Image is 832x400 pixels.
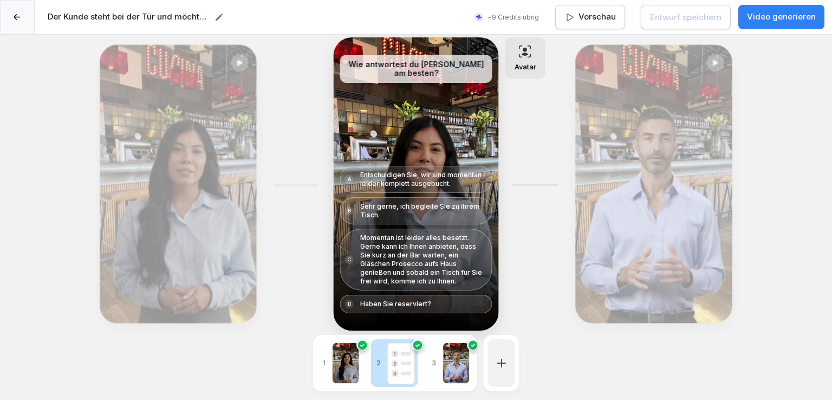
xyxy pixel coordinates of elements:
[578,11,616,23] p: Vorschau
[747,11,816,23] p: Video generieren
[428,358,439,368] p: 3
[360,300,431,308] p: Haben Sie reserviert?
[738,5,824,29] button: Video generieren
[345,300,354,308] div: D
[345,175,354,184] div: A
[515,62,536,71] p: Avatar
[487,12,539,22] p: ~9 Credits übrig
[320,358,329,368] p: 1
[345,255,354,264] div: C
[360,171,487,188] p: Entschuldigen Sie, wir sind momentan leider komplett ausgebucht.
[48,11,210,23] h2: Der Kunde steht bei der Tür und möchte einen Tisch für zwei Personen haben. Das Service-Personal ...
[345,207,354,215] div: B
[555,5,625,29] button: Vorschau
[360,202,487,220] p: Sehr gerne, ich begleite Sie zu ihrem Tisch.
[360,234,487,286] p: Momentan ist leider alles besetzt. Gerne kann ich Ihnen anbieten, dass Sie kurz an der Bar warten...
[650,11,721,23] div: Entwurf speichern
[641,5,731,29] button: Entwurf speichern
[373,358,384,368] p: 2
